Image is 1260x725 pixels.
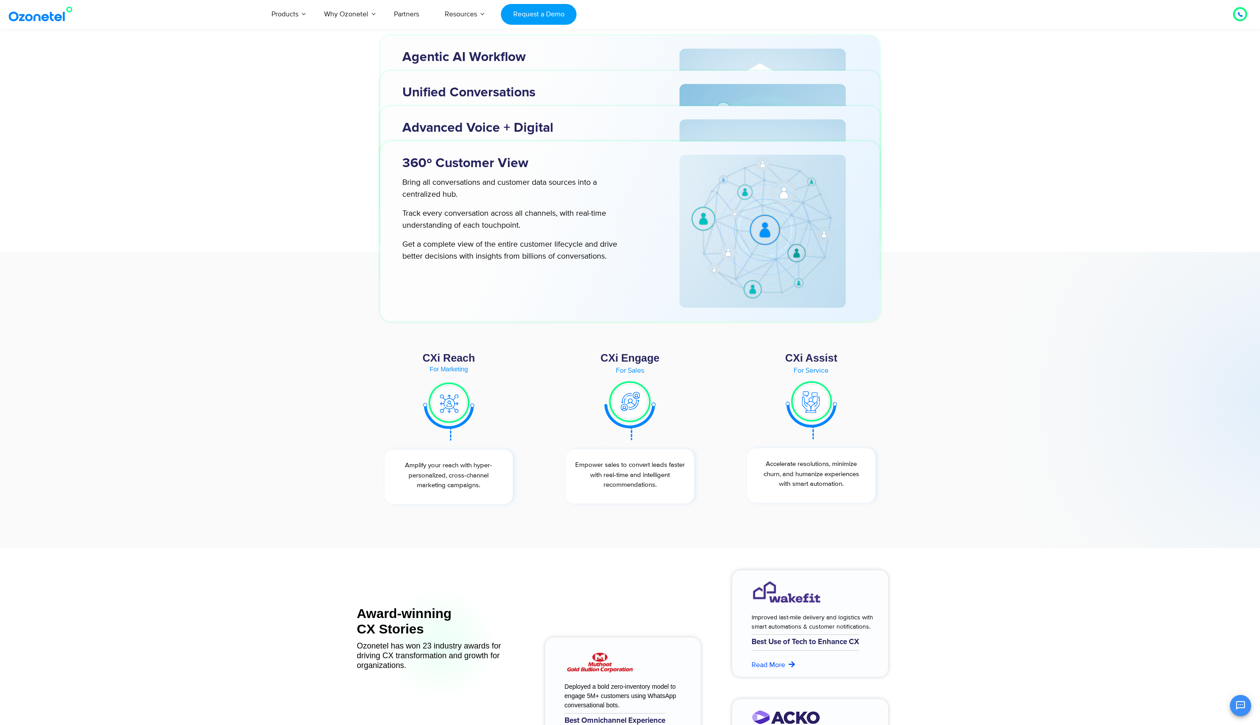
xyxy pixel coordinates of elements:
div: Drive Cohesive Experiences Across the Entire Customer Lifecycle [363,274,897,305]
p: Get a complete view of the entire customer lifecycle and drive better decisions with insights fro... [402,239,632,263]
p: Amplify your reach with hyper-personalized, cross-channel marketing campaigns. [389,461,508,491]
div: Ozonetel has won 23 industry awards for driving CX transformation and growth for organizations. [357,641,523,670]
div: Deployed a bold zero-inventory model to engage 5M+ customers using WhatsApp conversational bots. [565,682,684,710]
div: Transform how your teams engage with customers across touchpoints. [363,309,897,317]
p: Accelerate resolutions, minimize churn, and humanize experiences with smart automation. [752,459,871,489]
div: For Service [738,367,884,374]
h3: 360º Customer View [402,155,650,172]
div: CXi Assist [738,353,884,363]
div: Improved last-mile delivery and logistics with smart automations & customer notifications. [752,613,878,631]
p: Bring all conversations and customer data sources into a centralized hub. [402,177,632,201]
p: Empower sales to convert leads faster with real-time and intelligent recommendations. [570,460,690,490]
a: Read More [752,660,796,670]
div: For Marketing [376,366,522,372]
button: Open chat [1230,695,1251,716]
h3: Advanced Voice + Digital [402,119,650,137]
h3: Unified Conversations [402,84,650,101]
p: Track every conversation across all channels, with real-time understanding of each touchpoint. [402,208,632,232]
a: Request a Demo [501,4,577,25]
h3: Agentic AI Workflow [402,49,650,66]
h6: Best Use of Tech to Enhance CX [752,634,859,650]
div: CXi Reach [376,353,522,363]
div: Award-winning CX Stories [357,606,523,637]
div: CXi Engage [557,353,703,363]
div: For Sales [557,367,703,374]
